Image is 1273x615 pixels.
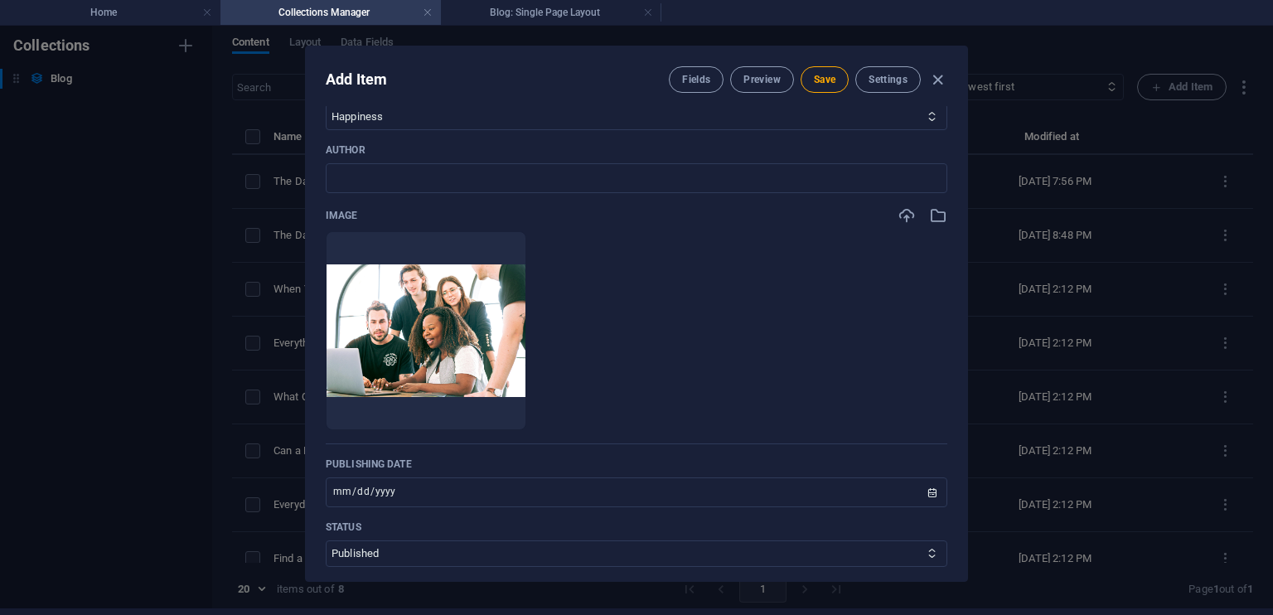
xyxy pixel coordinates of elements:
[220,3,441,22] h4: Collections Manager
[855,66,921,93] button: Settings
[929,206,947,225] i: Select from file manager or stock photos
[326,231,526,430] li: a-diverse-group-of-young-professionals-collaborating-around-a-laptop-in-a-modern-office-setting-p...
[326,458,947,471] p: Publishing Date
[441,3,661,22] h4: Blog: Single Page Layout
[326,209,358,222] p: Image
[730,66,793,93] button: Preview
[682,73,710,86] span: Fields
[326,580,947,593] p: Author name
[869,73,908,86] span: Settings
[743,73,780,86] span: Preview
[669,66,724,93] button: Fields
[801,66,849,93] button: Save
[327,264,525,397] img: a-diverse-group-of-young-professionals-collaborating-around-a-laptop-in-a-modern-office-setting-p...
[326,521,947,534] p: Status
[814,73,835,86] span: Save
[326,70,387,90] h2: Add Item
[326,143,947,157] p: Author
